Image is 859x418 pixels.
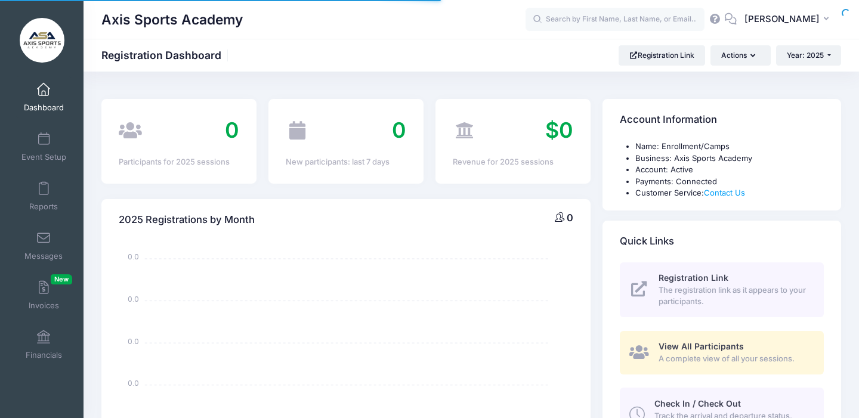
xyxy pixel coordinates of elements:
a: Registration Link [619,45,705,66]
span: 0 [392,117,406,143]
li: Account: Active [635,164,824,176]
span: Registration Link [659,273,728,283]
button: Year: 2025 [776,45,841,66]
li: Business: Axis Sports Academy [635,153,824,165]
div: Revenue for 2025 sessions [453,156,573,168]
div: Participants for 2025 sessions [119,156,239,168]
button: [PERSON_NAME] [737,6,841,33]
li: Customer Service: [635,187,824,199]
span: The registration link as it appears to your participants. [659,284,810,308]
span: Event Setup [21,152,66,162]
a: Registration Link The registration link as it appears to your participants. [620,262,824,317]
h4: 2025 Registrations by Month [119,203,255,237]
a: Event Setup [16,126,72,168]
a: View All Participants A complete view of all your sessions. [620,331,824,374]
span: Check In / Check Out [654,398,741,408]
h4: Account Information [620,103,717,137]
span: Dashboard [24,103,64,113]
li: Payments: Connected [635,176,824,188]
span: $0 [545,117,573,143]
span: View All Participants [659,341,744,351]
span: Financials [26,350,62,360]
span: 0 [225,117,239,143]
a: Contact Us [704,188,745,197]
span: Invoices [29,301,59,311]
a: InvoicesNew [16,274,72,316]
span: A complete view of all your sessions. [659,353,810,365]
h1: Axis Sports Academy [101,6,243,33]
a: Messages [16,225,72,267]
tspan: 0.0 [128,378,139,388]
span: [PERSON_NAME] [744,13,820,26]
input: Search by First Name, Last Name, or Email... [526,8,704,32]
button: Actions [710,45,770,66]
h1: Registration Dashboard [101,49,231,61]
span: Year: 2025 [787,51,824,60]
h4: Quick Links [620,224,674,258]
div: New participants: last 7 days [286,156,406,168]
tspan: 0.0 [128,252,139,262]
a: Dashboard [16,76,72,118]
span: Reports [29,202,58,212]
span: 0 [567,212,573,224]
span: New [51,274,72,284]
tspan: 0.0 [128,336,139,346]
a: Reports [16,175,72,217]
tspan: 0.0 [128,294,139,304]
img: Axis Sports Academy [20,18,64,63]
li: Name: Enrollment/Camps [635,141,824,153]
span: Messages [24,251,63,261]
a: Financials [16,324,72,366]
